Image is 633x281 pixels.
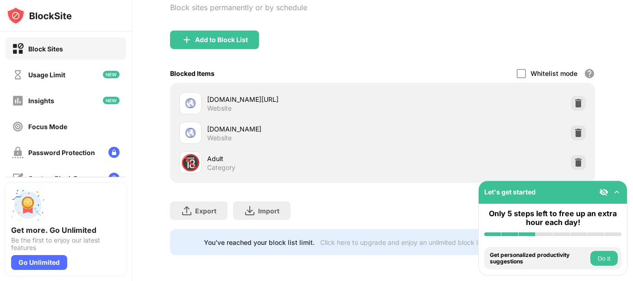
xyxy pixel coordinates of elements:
[28,71,65,79] div: Usage Limit
[11,225,120,235] div: Get more. Go Unlimited
[207,104,232,112] div: Website
[207,163,235,172] div: Category
[258,207,279,215] div: Import
[195,36,248,44] div: Add to Block List
[207,94,383,104] div: [DOMAIN_NAME][URL]
[108,147,120,158] img: lock-menu.svg
[11,255,67,270] div: Go Unlimited
[320,238,487,246] div: Click here to upgrade and enjoy an unlimited block list.
[170,69,215,77] div: Blocked Items
[207,134,232,142] div: Website
[185,98,196,109] img: favicons
[28,149,95,156] div: Password Protection
[12,43,24,55] img: block-on.svg
[28,175,89,182] div: Custom Block Page
[28,45,63,53] div: Block Sites
[207,154,383,163] div: Adult
[204,238,315,246] div: You’ve reached your block list limit.
[612,187,621,197] img: omni-setup-toggle.svg
[12,147,24,158] img: password-protection-off.svg
[12,95,24,106] img: insights-off.svg
[590,251,618,266] button: Do it
[531,69,577,77] div: Whitelist mode
[170,3,307,12] div: Block sites permanently or by schedule
[12,173,24,184] img: customize-block-page-off.svg
[11,237,120,251] div: Be the first to enjoy our latest features
[207,124,383,134] div: [DOMAIN_NAME]
[11,188,44,222] img: push-unlimited.svg
[12,69,24,81] img: time-usage-off.svg
[28,123,67,131] div: Focus Mode
[108,173,120,184] img: lock-menu.svg
[181,153,200,172] div: 🔞
[484,188,536,196] div: Let's get started
[490,252,588,265] div: Get personalized productivity suggestions
[185,127,196,138] img: favicons
[599,187,608,197] img: eye-not-visible.svg
[6,6,72,25] img: logo-blocksite.svg
[103,97,120,104] img: new-icon.svg
[103,71,120,78] img: new-icon.svg
[12,121,24,132] img: focus-off.svg
[195,207,216,215] div: Export
[484,209,621,227] div: Only 5 steps left to free up an extra hour each day!
[28,97,54,105] div: Insights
